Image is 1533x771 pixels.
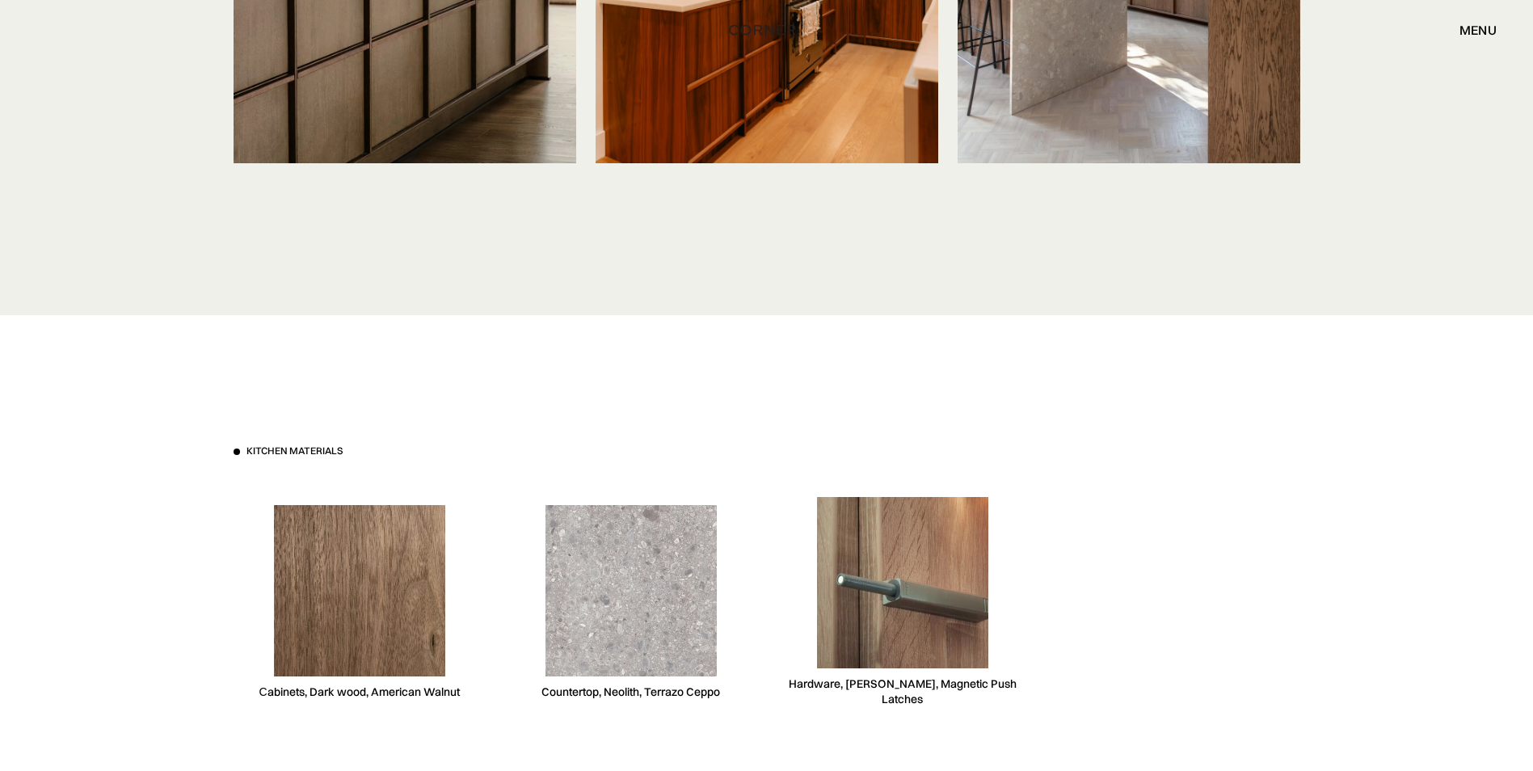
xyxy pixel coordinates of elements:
[709,19,824,40] a: home
[1443,16,1497,44] div: menu
[246,444,343,458] h3: Kitchen materials
[259,685,459,700] div: Сabinets, Dark wood, American Walnut
[777,676,1029,707] div: Hardware, [PERSON_NAME], Magnetic Push Latches
[1459,23,1497,36] div: menu
[541,685,720,700] div: Countertop, Neolith, Terrazo Ceppo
